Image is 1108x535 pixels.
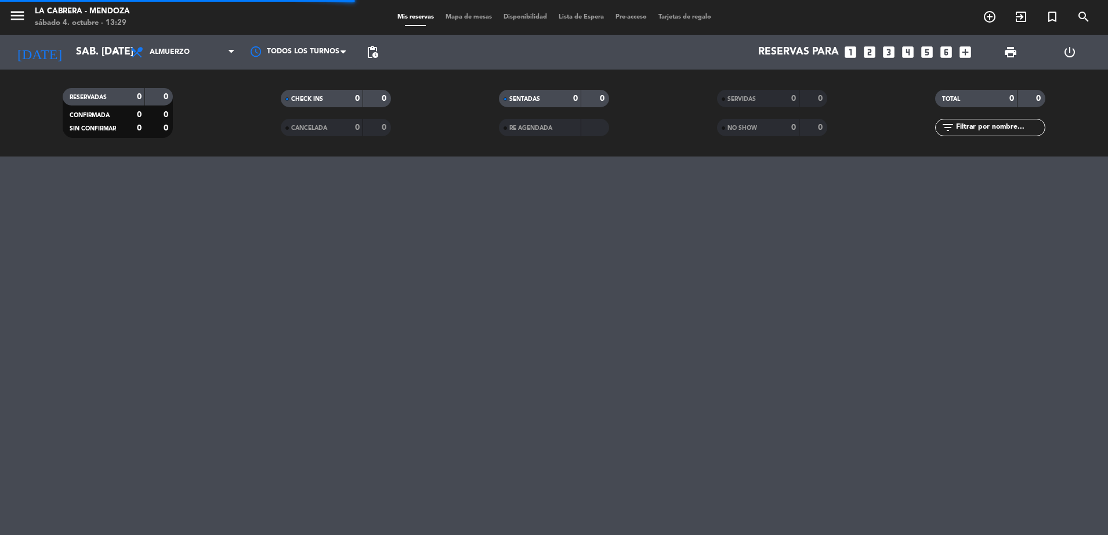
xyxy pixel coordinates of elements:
[600,94,607,103] strong: 0
[919,45,935,60] i: looks_5
[9,7,26,24] i: menu
[818,94,825,103] strong: 0
[758,46,839,58] span: Reservas para
[1004,45,1018,59] span: print
[1040,35,1099,70] div: LOG OUT
[727,96,756,102] span: SERVIDAS
[1014,10,1028,24] i: exit_to_app
[164,93,171,101] strong: 0
[498,14,553,20] span: Disponibilidad
[440,14,498,20] span: Mapa de mesas
[291,96,323,102] span: CHECK INS
[35,6,130,17] div: LA CABRERA - MENDOZA
[955,121,1045,134] input: Filtrar por nombre...
[1063,45,1077,59] i: power_settings_new
[382,94,389,103] strong: 0
[1077,10,1091,24] i: search
[958,45,973,60] i: add_box
[150,48,190,56] span: Almuerzo
[164,124,171,132] strong: 0
[355,123,360,132] strong: 0
[1045,10,1059,24] i: turned_in_not
[9,39,70,65] i: [DATE]
[35,17,130,29] div: sábado 4. octubre - 13:29
[1036,94,1043,103] strong: 0
[382,123,389,132] strong: 0
[791,94,796,103] strong: 0
[1009,94,1014,103] strong: 0
[365,45,379,59] span: pending_actions
[509,96,540,102] span: SENTADAS
[137,111,142,119] strong: 0
[70,112,110,118] span: CONFIRMADA
[983,10,997,24] i: add_circle_outline
[108,45,122,59] i: arrow_drop_down
[573,94,578,103] strong: 0
[939,45,954,60] i: looks_6
[727,125,757,131] span: NO SHOW
[392,14,440,20] span: Mis reservas
[164,111,171,119] strong: 0
[553,14,610,20] span: Lista de Espera
[291,125,327,131] span: CANCELADA
[355,94,360,103] strong: 0
[818,123,825,132] strong: 0
[653,14,717,20] span: Tarjetas de regalo
[70,94,107,100] span: RESERVADAS
[862,45,877,60] i: looks_two
[843,45,858,60] i: looks_one
[70,126,116,132] span: SIN CONFIRMAR
[509,125,552,131] span: RE AGENDADA
[942,96,960,102] span: TOTAL
[900,45,915,60] i: looks_4
[610,14,653,20] span: Pre-acceso
[137,124,142,132] strong: 0
[9,7,26,28] button: menu
[791,123,796,132] strong: 0
[941,121,955,134] i: filter_list
[881,45,896,60] i: looks_3
[137,93,142,101] strong: 0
